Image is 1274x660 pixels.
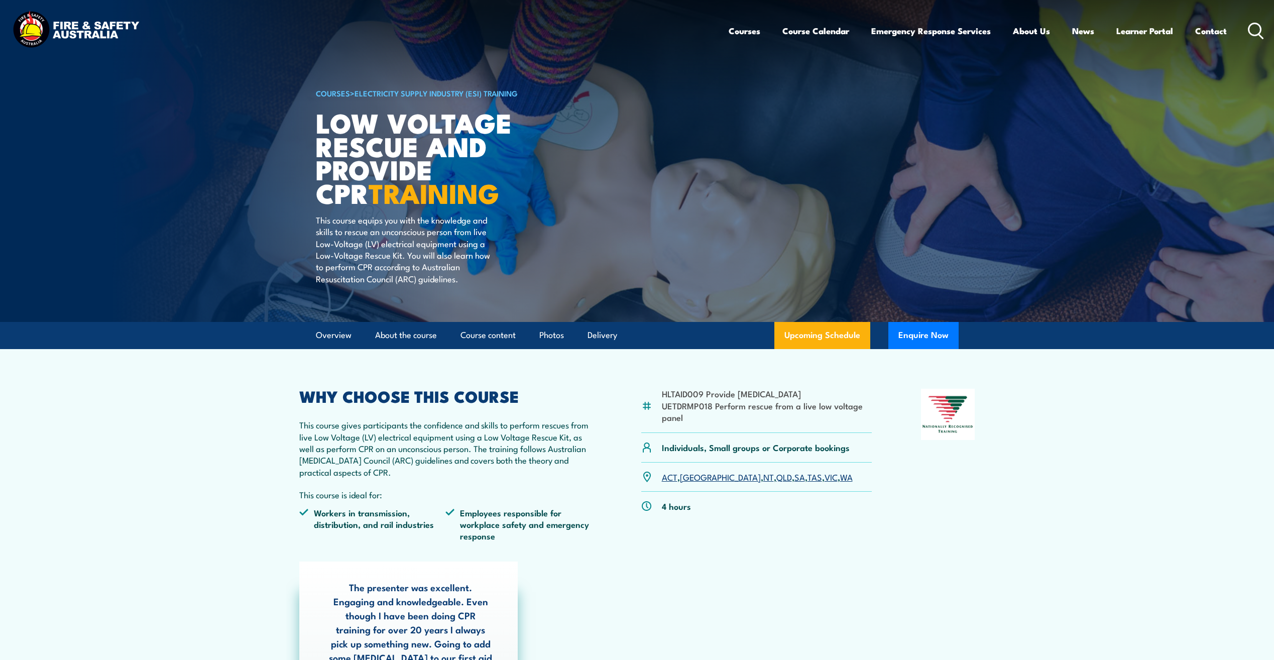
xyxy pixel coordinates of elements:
[299,489,593,500] p: This course is ideal for:
[1116,18,1173,44] a: Learner Portal
[921,389,975,440] img: Nationally Recognised Training logo.
[680,471,761,483] a: [GEOGRAPHIC_DATA]
[316,214,499,284] p: This course equips you with the knowledge and skills to rescue an unconscious person from live Lo...
[662,400,872,423] li: UETDRMP018 Perform rescue from a live low voltage panel
[662,388,872,399] li: HLTAID009 Provide [MEDICAL_DATA]
[871,18,991,44] a: Emergency Response Services
[355,87,518,98] a: Electricity Supply Industry (ESI) Training
[460,322,516,349] a: Course content
[299,389,593,403] h2: WHY CHOOSE THIS COURSE
[807,471,822,483] a: TAS
[316,111,564,204] h1: Low Voltage Rescue and Provide CPR
[729,18,760,44] a: Courses
[776,471,792,483] a: QLD
[1072,18,1094,44] a: News
[369,171,499,213] strong: TRAINING
[825,471,838,483] a: VIC
[840,471,853,483] a: WA
[316,322,352,349] a: Overview
[662,471,677,483] a: ACT
[662,442,850,453] p: Individuals, Small groups or Corporate bookings
[763,471,774,483] a: NT
[539,322,564,349] a: Photos
[299,419,593,478] p: This course gives participants the confidence and skills to perform rescues from live Low Voltage...
[316,87,564,99] h6: >
[316,87,350,98] a: COURSES
[774,322,870,349] a: Upcoming Schedule
[445,507,592,542] li: Employees responsible for workplace safety and emergency response
[888,322,959,349] button: Enquire Now
[375,322,437,349] a: About the course
[1195,18,1227,44] a: Contact
[794,471,805,483] a: SA
[588,322,617,349] a: Delivery
[782,18,849,44] a: Course Calendar
[662,500,691,512] p: 4 hours
[299,507,446,542] li: Workers in transmission, distribution, and rail industries
[662,471,853,483] p: , , , , , , ,
[1013,18,1050,44] a: About Us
